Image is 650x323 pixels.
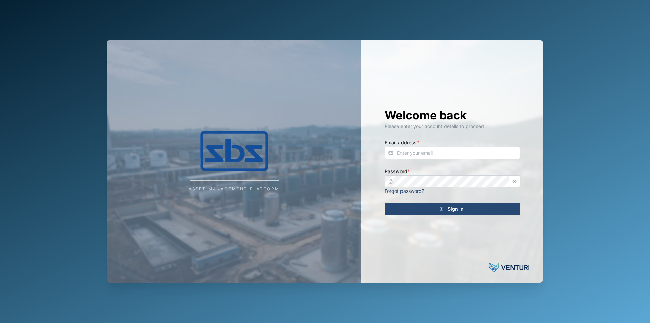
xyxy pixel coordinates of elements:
[167,131,302,171] img: Company Logo
[385,147,520,159] input: Enter your email
[385,139,419,146] label: Email address
[385,123,520,130] div: Please enter your account details to proceed
[385,108,520,123] h1: Welcome back
[189,186,280,193] div: Asset Management Platform
[385,188,424,194] a: Forgot password?
[385,203,520,215] button: Sign In
[448,203,464,215] span: Sign In
[385,168,410,175] label: Password
[489,261,529,275] img: Powered by: Venturi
